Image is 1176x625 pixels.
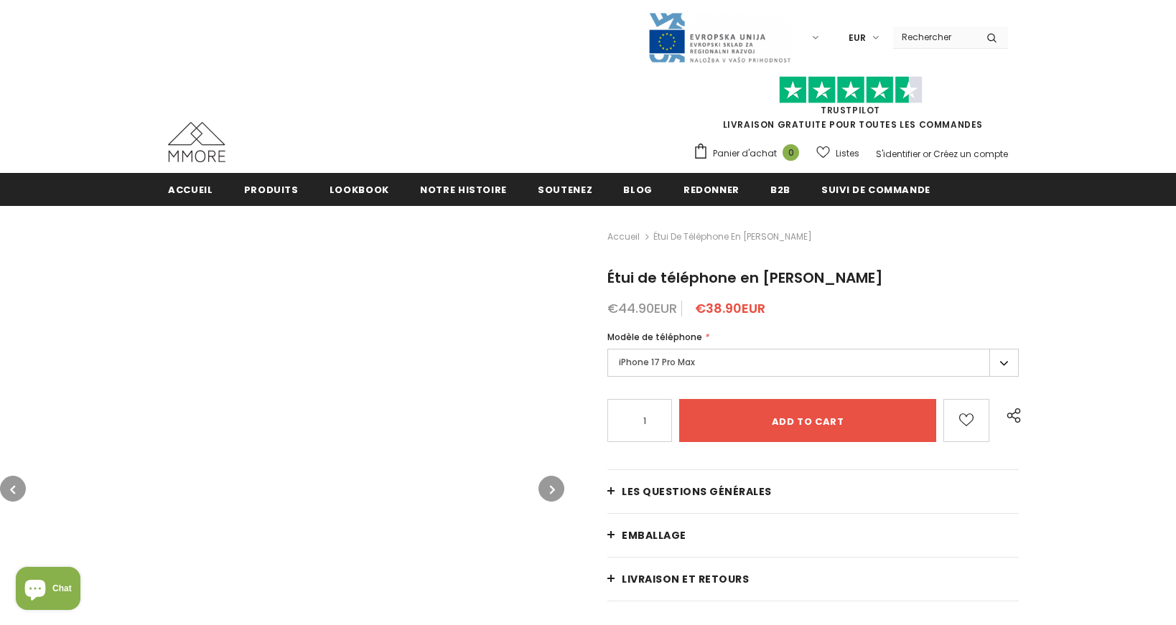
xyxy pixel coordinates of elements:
[779,76,923,104] img: Faites confiance aux étoiles pilotes
[770,173,790,205] a: B2B
[607,268,883,288] span: Étui de téléphone en [PERSON_NAME]
[607,349,1019,377] label: iPhone 17 Pro Max
[713,146,777,161] span: Panier d'achat
[836,146,859,161] span: Listes
[607,558,1019,601] a: Livraison et retours
[693,143,806,164] a: Panier d'achat 0
[893,27,976,47] input: Search Site
[330,183,389,197] span: Lookbook
[821,104,880,116] a: TrustPilot
[821,173,930,205] a: Suivi de commande
[168,122,225,162] img: Cas MMORE
[622,484,772,499] span: Les questions générales
[770,183,790,197] span: B2B
[244,173,299,205] a: Produits
[693,83,1008,131] span: LIVRAISON GRATUITE POUR TOUTES LES COMMANDES
[683,183,739,197] span: Redonner
[168,183,213,197] span: Accueil
[168,173,213,205] a: Accueil
[783,144,799,161] span: 0
[933,148,1008,160] a: Créez un compte
[244,183,299,197] span: Produits
[648,11,791,64] img: Javni Razpis
[876,148,920,160] a: S'identifier
[607,299,677,317] span: €44.90EUR
[622,572,749,586] span: Livraison et retours
[622,528,686,542] span: EMBALLAGE
[607,470,1019,513] a: Les questions générales
[607,514,1019,557] a: EMBALLAGE
[849,31,866,45] span: EUR
[923,148,931,160] span: or
[538,183,592,197] span: soutenez
[420,173,507,205] a: Notre histoire
[11,567,85,614] inbox-online-store-chat: Shopify online store chat
[538,173,592,205] a: soutenez
[607,228,640,245] a: Accueil
[420,183,507,197] span: Notre histoire
[648,31,791,43] a: Javni Razpis
[623,183,653,197] span: Blog
[653,228,812,245] span: Étui de téléphone en [PERSON_NAME]
[679,399,936,442] input: Add to cart
[330,173,389,205] a: Lookbook
[695,299,765,317] span: €38.90EUR
[623,173,653,205] a: Blog
[821,183,930,197] span: Suivi de commande
[683,173,739,205] a: Redonner
[816,141,859,166] a: Listes
[607,331,702,343] span: Modèle de téléphone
